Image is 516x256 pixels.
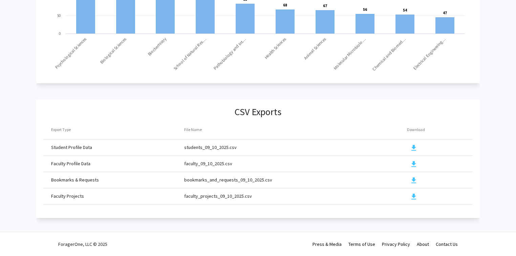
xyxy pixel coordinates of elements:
[184,188,407,204] td: faculty_projects_09_10_2025.csv
[302,36,327,61] text: Animal Sciences
[348,241,375,247] a: Terms of Use
[53,36,87,70] text: Psychological Sciences
[382,241,410,247] a: Privacy Policy
[57,13,61,18] text: 50
[184,155,407,172] td: faculty_09_10_2025.csv
[407,120,473,139] th: Download
[147,36,168,57] text: Biochemistry
[332,36,367,71] text: Molecular Microbiolo…
[184,172,407,188] td: bookmarks_and_requests_09_10_2025.csv
[184,139,407,155] td: students_09_10_2025.csv
[410,193,418,201] mat-icon: download
[212,36,247,71] text: Pathobiology and Int…
[43,120,185,139] th: Export Type
[410,160,418,168] mat-icon: download
[235,106,281,118] h3: CSV Exports
[436,241,458,247] a: Contact Us
[410,176,418,185] mat-icon: download
[412,36,447,71] text: Electrical Engineering…
[184,120,407,139] th: File Name
[403,8,407,13] text: 54
[371,36,407,72] text: Chemical and Biomed…
[313,241,342,247] a: Press & Media
[363,7,367,12] text: 56
[43,188,185,204] td: Faculty Projects
[58,232,107,256] div: ForagerOne, LLC © 2025
[283,3,287,7] text: 68
[263,36,287,60] text: Health Sciences
[99,36,128,65] text: Biological Sciences
[172,36,207,71] text: School of Natural Res…
[5,226,29,251] iframe: Chat
[43,172,185,188] td: Bookmarks & Requests
[59,31,61,36] text: 0
[323,3,327,8] text: 67
[43,155,185,172] td: Faculty Profile Data
[410,144,418,152] mat-icon: download
[417,241,429,247] a: About
[443,10,447,15] text: 47
[43,139,185,155] td: Student Profile Data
